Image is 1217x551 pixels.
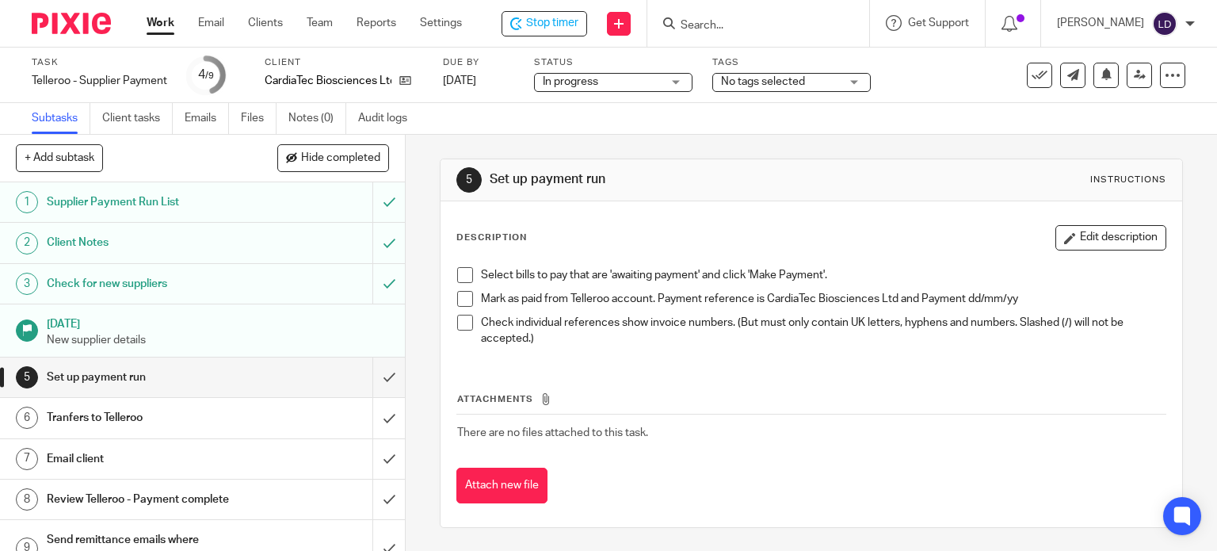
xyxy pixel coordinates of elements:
[357,15,396,31] a: Reports
[47,488,254,511] h1: Review Telleroo - Payment complete
[47,406,254,430] h1: Tranfers to Telleroo
[16,488,38,511] div: 8
[721,76,805,87] span: No tags selected
[265,73,391,89] p: CardiaTec Biosciences Ltd
[456,468,547,503] button: Attach new file
[420,15,462,31] a: Settings
[16,448,38,470] div: 7
[198,15,224,31] a: Email
[679,19,822,33] input: Search
[47,231,254,254] h1: Client Notes
[16,144,103,171] button: + Add subtask
[526,15,578,32] span: Stop timer
[102,103,173,134] a: Client tasks
[32,56,167,69] label: Task
[1057,15,1144,31] p: [PERSON_NAME]
[908,17,969,29] span: Get Support
[288,103,346,134] a: Notes (0)
[47,332,389,348] p: New supplier details
[457,395,533,404] span: Attachments
[47,447,254,471] h1: Email client
[543,76,598,87] span: In progress
[147,15,174,31] a: Work
[32,103,90,134] a: Subtasks
[241,103,277,134] a: Files
[301,152,380,165] span: Hide completed
[47,312,389,332] h1: [DATE]
[443,56,514,69] label: Due by
[16,232,38,254] div: 2
[205,71,214,80] small: /9
[32,73,167,89] div: Telleroo - Supplier Payment
[481,291,1166,307] p: Mark as paid from Telleroo account. Payment reference is CardiaTec Biosciences Ltd and Payment dd...
[16,191,38,213] div: 1
[32,13,111,34] img: Pixie
[277,144,389,171] button: Hide completed
[265,56,423,69] label: Client
[443,75,476,86] span: [DATE]
[456,167,482,193] div: 5
[481,315,1166,347] p: Check individual references show invoice numbers. (But must only contain UK letters, hyphens and ...
[456,231,527,244] p: Description
[47,190,254,214] h1: Supplier Payment Run List
[16,407,38,429] div: 6
[16,273,38,295] div: 3
[248,15,283,31] a: Clients
[712,56,871,69] label: Tags
[47,365,254,389] h1: Set up payment run
[358,103,419,134] a: Audit logs
[47,272,254,296] h1: Check for new suppliers
[185,103,229,134] a: Emails
[1152,11,1177,36] img: svg%3E
[198,66,214,84] div: 4
[502,11,587,36] div: CardiaTec Biosciences Ltd - Telleroo - Supplier Payment
[16,366,38,388] div: 5
[1090,174,1166,186] div: Instructions
[1055,225,1166,251] button: Edit description
[481,267,1166,283] p: Select bills to pay that are 'awaiting payment' and click 'Make Payment'.
[307,15,333,31] a: Team
[490,171,845,188] h1: Set up payment run
[534,56,692,69] label: Status
[457,427,648,438] span: There are no files attached to this task.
